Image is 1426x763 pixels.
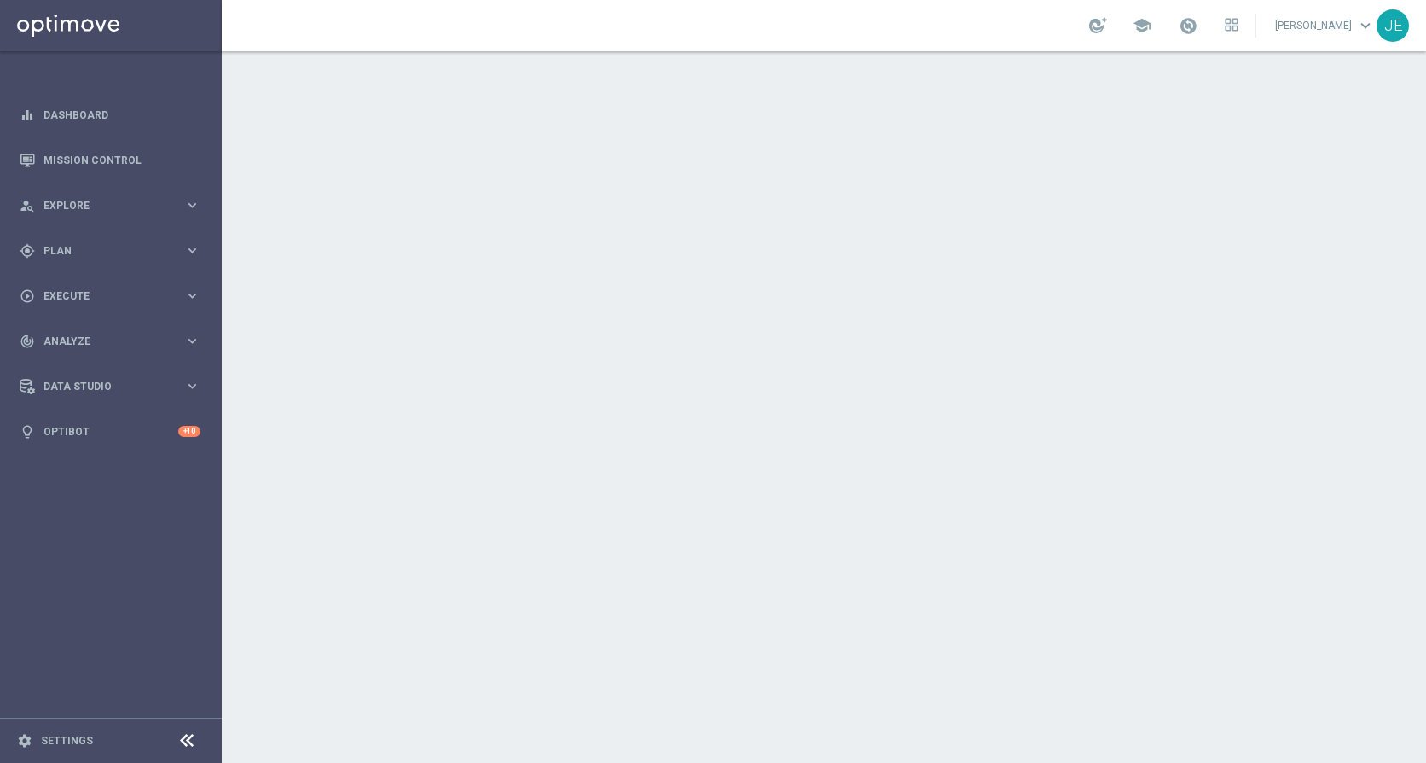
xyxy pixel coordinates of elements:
div: Plan [20,243,184,259]
div: Dashboard [20,92,200,137]
span: keyboard_arrow_down [1356,16,1375,35]
span: Execute [43,291,184,301]
i: lightbulb [20,424,35,440]
a: Settings [41,736,93,746]
i: keyboard_arrow_right [184,333,200,349]
i: play_circle_outline [20,288,35,304]
i: keyboard_arrow_right [184,197,200,213]
a: Dashboard [43,92,200,137]
button: gps_fixed Plan keyboard_arrow_right [19,244,201,258]
i: keyboard_arrow_right [184,242,200,259]
button: play_circle_outline Execute keyboard_arrow_right [19,289,201,303]
div: Analyze [20,334,184,349]
button: person_search Explore keyboard_arrow_right [19,199,201,213]
span: Explore [43,201,184,211]
div: Execute [20,288,184,304]
button: equalizer Dashboard [19,108,201,122]
span: Analyze [43,336,184,347]
div: Mission Control [20,137,200,183]
span: school [1133,16,1151,35]
i: person_search [20,198,35,213]
i: track_changes [20,334,35,349]
div: Optibot [20,409,200,454]
div: Explore [20,198,184,213]
i: keyboard_arrow_right [184,378,200,394]
i: gps_fixed [20,243,35,259]
div: JE [1377,9,1409,42]
button: Mission Control [19,154,201,167]
span: Plan [43,246,184,256]
a: Optibot [43,409,178,454]
button: lightbulb Optibot +10 [19,425,201,439]
i: settings [17,733,32,748]
span: Data Studio [43,381,184,392]
div: +10 [178,426,200,437]
button: Data Studio keyboard_arrow_right [19,380,201,393]
div: Data Studio [20,379,184,394]
i: keyboard_arrow_right [184,288,200,304]
a: [PERSON_NAME]keyboard_arrow_down [1273,13,1377,38]
button: track_changes Analyze keyboard_arrow_right [19,335,201,348]
a: Mission Control [43,137,200,183]
i: equalizer [20,108,35,123]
